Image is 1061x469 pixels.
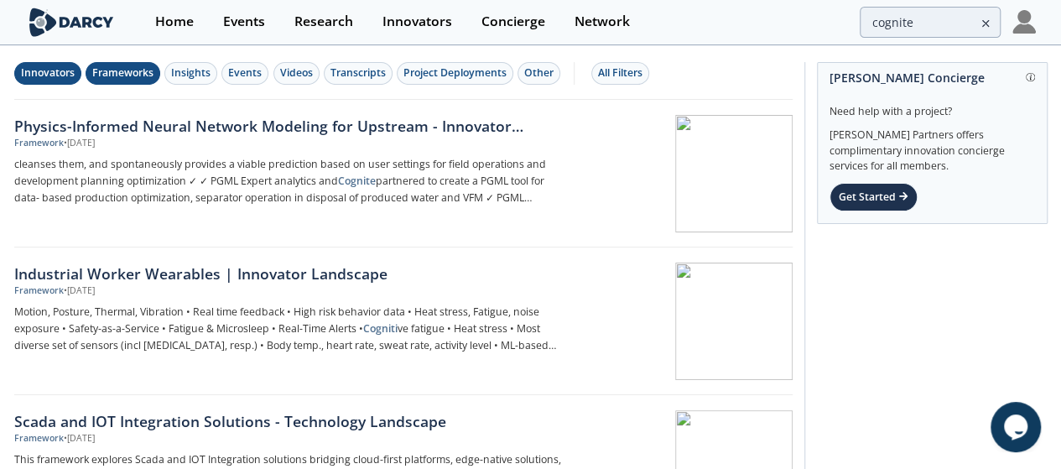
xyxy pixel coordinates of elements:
iframe: chat widget [991,402,1044,452]
div: Innovators [382,15,452,29]
div: Physics-Informed Neural Network Modeling for Upstream - Innovator Comparison [14,115,570,137]
div: Get Started [830,183,918,211]
button: Events [221,62,268,85]
div: • [DATE] [64,137,95,150]
p: Motion, Posture, Thermal, Vibration • Real time feedback • High risk behavior data • Heat stress,... [14,304,570,354]
div: Insights [171,65,211,81]
p: cleanses them, and spontaneously provides a viable prediction based on user settings for field op... [14,156,570,206]
button: Other [517,62,560,85]
div: Industrial Worker Wearables | Innovator Landscape [14,263,570,284]
div: Framework [14,284,64,298]
div: Concierge [481,15,545,29]
button: Project Deployments [397,62,513,85]
input: Advanced Search [860,7,1001,38]
img: information.svg [1026,73,1035,82]
div: Innovators [21,65,75,81]
button: Videos [273,62,320,85]
div: Videos [280,65,313,81]
div: Network [575,15,630,29]
img: Profile [1012,10,1036,34]
a: Industrial Worker Wearables | Innovator Landscape Framework •[DATE] Motion, Posture, Thermal, Vib... [14,248,793,395]
div: All Filters [598,65,642,81]
button: Transcripts [324,62,393,85]
button: Innovators [14,62,81,85]
div: • [DATE] [64,284,95,298]
div: Other [524,65,554,81]
div: Frameworks [92,65,153,81]
div: • [DATE] [64,432,95,446]
img: logo-wide.svg [26,8,117,37]
div: Home [155,15,194,29]
div: [PERSON_NAME] Concierge [830,63,1035,92]
button: All Filters [591,62,649,85]
strong: Cogniti [363,321,398,336]
div: Events [223,15,265,29]
button: Frameworks [86,62,160,85]
div: Framework [14,137,64,150]
div: Events [228,65,262,81]
div: Need help with a project? [830,92,1035,119]
div: Scada and IOT Integration Solutions - Technology Landscape [14,410,570,432]
div: Transcripts [330,65,386,81]
strong: Cognite [338,174,376,188]
div: Research [294,15,353,29]
div: Project Deployments [403,65,507,81]
div: [PERSON_NAME] Partners offers complimentary innovation concierge services for all members. [830,119,1035,175]
button: Insights [164,62,217,85]
a: Physics-Informed Neural Network Modeling for Upstream - Innovator Comparison Framework •[DATE] cl... [14,100,793,248]
div: Framework [14,432,64,446]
